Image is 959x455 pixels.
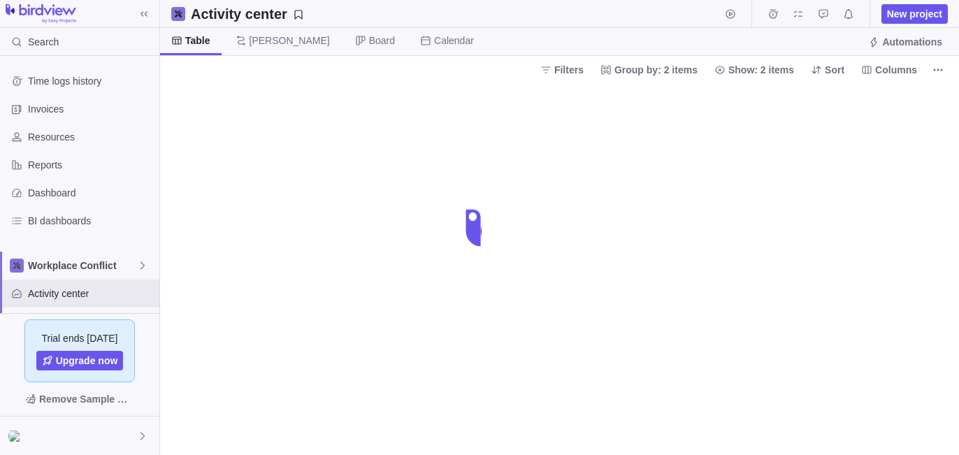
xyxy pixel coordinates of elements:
[42,331,118,345] span: Trial ends [DATE]
[839,10,858,22] a: Notifications
[56,354,118,368] span: Upgrade now
[875,63,917,77] span: Columns
[28,186,154,200] span: Dashboard
[814,4,833,24] span: Approval requests
[452,200,507,256] div: loading
[928,60,948,80] span: More actions
[721,4,740,24] span: Start timer
[185,4,310,24] span: Save your current layout and filters as a View
[763,10,783,22] a: Time logs
[28,214,154,228] span: BI dashboards
[595,60,703,80] span: Group by: 2 items
[856,60,923,80] span: Columns
[250,34,330,48] span: [PERSON_NAME]
[709,60,800,80] span: Show: 2 items
[11,388,148,410] span: Remove Sample Data
[554,63,584,77] span: Filters
[28,130,154,144] span: Resources
[535,60,589,80] span: Filters
[763,4,783,24] span: Time logs
[369,34,395,48] span: Board
[28,35,59,49] span: Search
[39,391,134,407] span: Remove Sample Data
[28,74,154,88] span: Time logs history
[788,10,808,22] a: My assignments
[28,158,154,172] span: Reports
[825,63,844,77] span: Sort
[6,4,76,24] img: logo
[8,431,25,442] img: Show
[863,32,948,52] span: Automations
[8,428,25,445] div: Nancy Brommell
[728,63,794,77] span: Show: 2 items
[882,35,942,49] span: Automations
[788,4,808,24] span: My assignments
[191,4,287,24] h2: Activity center
[881,4,948,24] span: New project
[805,60,850,80] span: Sort
[28,102,154,116] span: Invoices
[185,34,210,48] span: Table
[887,7,942,21] span: New project
[814,10,833,22] a: Approval requests
[614,63,698,77] span: Group by: 2 items
[839,4,858,24] span: Notifications
[36,351,124,370] a: Upgrade now
[434,34,474,48] span: Calendar
[28,287,154,301] span: Activity center
[28,259,137,273] span: Workplace Conflict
